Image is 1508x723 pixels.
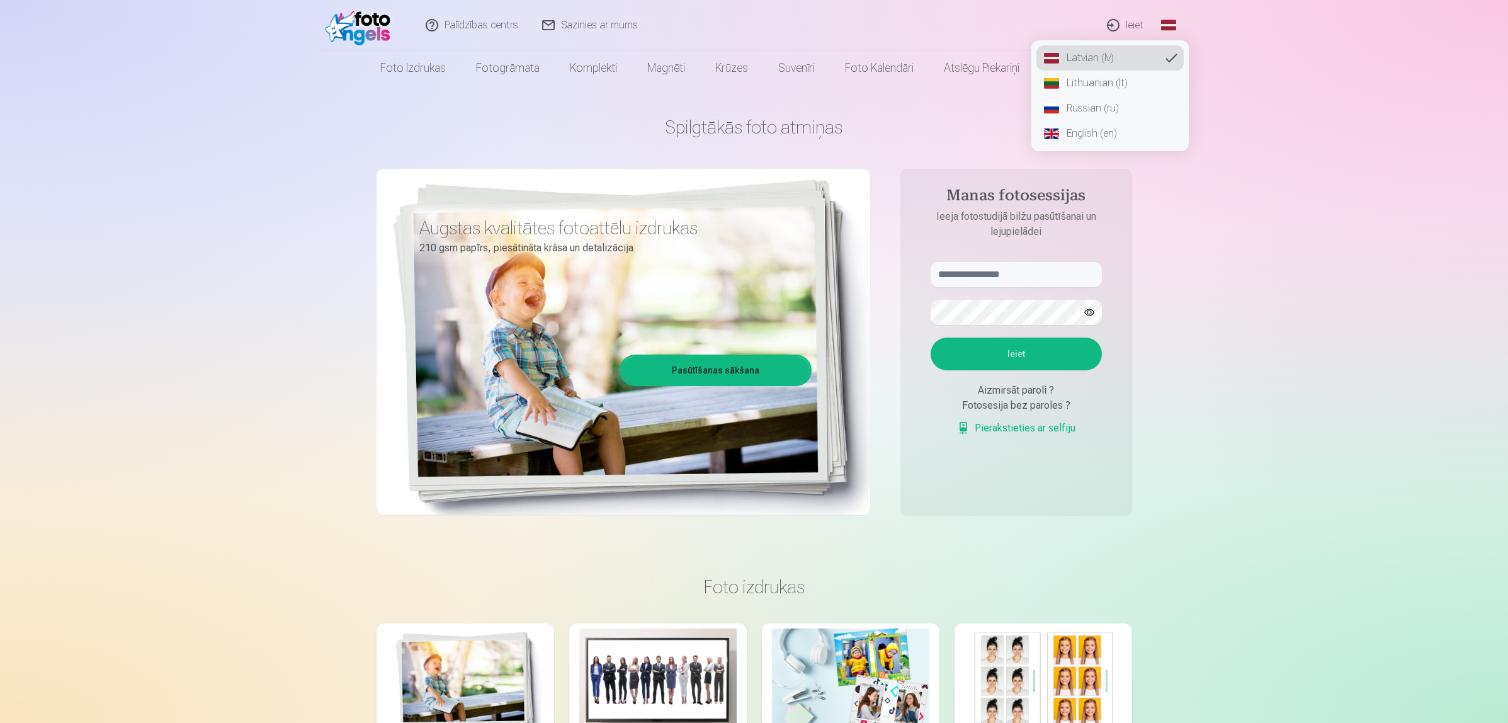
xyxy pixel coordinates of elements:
a: Komplekti [555,50,632,86]
a: Pierakstieties ar selfiju [957,421,1075,436]
a: English (en) [1036,121,1184,146]
h3: Foto izdrukas [387,576,1122,598]
a: Foto izdrukas [365,50,461,86]
a: Lithuanian (lt) [1036,71,1184,96]
img: /fa1 [325,5,397,45]
a: Pasūtīšanas sākšana [621,356,810,384]
div: Aizmirsāt paroli ? [931,383,1102,398]
a: Suvenīri [763,50,830,86]
nav: Global [1031,40,1189,151]
p: 210 gsm papīrs, piesātināta krāsa un detalizācija [419,239,802,257]
a: Latvian (lv) [1036,45,1184,71]
h4: Manas fotosessijas [918,186,1114,209]
h3: Augstas kvalitātes fotoattēlu izdrukas [419,217,802,239]
a: Fotogrāmata [461,50,555,86]
p: Ieeja fotostudijā bilžu pasūtīšanai un lejupielādei [918,209,1114,239]
h1: Spilgtākās foto atmiņas [377,116,1132,139]
a: Magnēti [632,50,700,86]
a: Russian (ru) [1036,96,1184,121]
div: Fotosesija bez paroles ? [931,398,1102,413]
button: Ieiet [931,338,1102,370]
a: Atslēgu piekariņi [929,50,1035,86]
a: Foto kalendāri [830,50,929,86]
a: Krūzes [700,50,763,86]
